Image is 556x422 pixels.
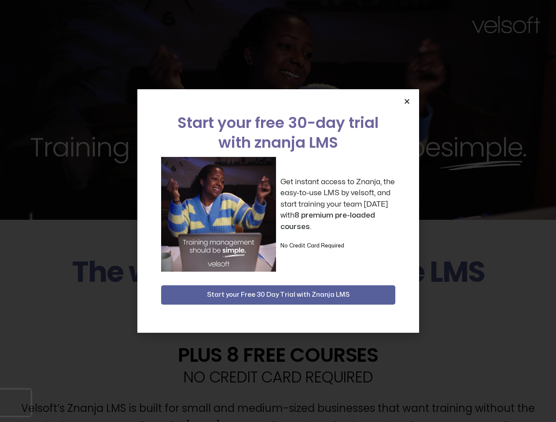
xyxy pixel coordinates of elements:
[280,211,375,230] strong: 8 premium pre-loaded courses
[161,157,276,272] img: a woman sitting at her laptop dancing
[207,290,350,300] span: Start your Free 30 Day Trial with Znanja LMS
[280,176,395,233] p: Get instant access to Znanja, the easy-to-use LMS by velsoft, and start training your team [DATE]...
[280,243,344,248] strong: No Credit Card Required
[161,113,395,153] h2: Start your free 30-day trial with znanja LMS
[404,98,410,105] a: Close
[161,285,395,305] button: Start your Free 30 Day Trial with Znanja LMS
